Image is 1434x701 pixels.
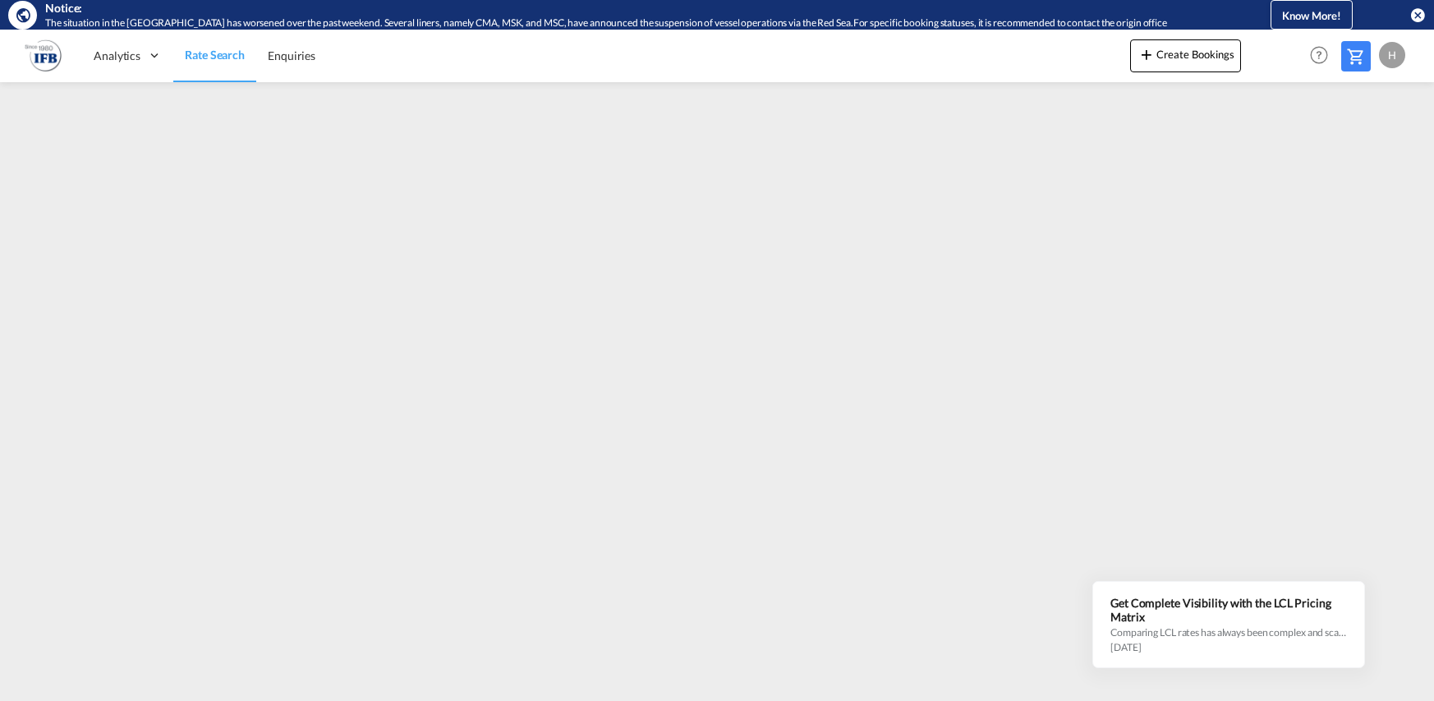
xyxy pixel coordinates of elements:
[1379,42,1405,68] div: H
[1409,7,1426,23] button: icon-close-circle
[1130,39,1241,72] button: icon-plus 400-fgCreate Bookings
[185,48,245,62] span: Rate Search
[173,29,256,82] a: Rate Search
[45,16,1213,30] div: The situation in the Red Sea has worsened over the past weekend. Several liners, namely CMA, MSK,...
[82,29,173,82] div: Analytics
[15,7,31,23] md-icon: icon-earth
[256,29,327,82] a: Enquiries
[1282,9,1341,22] span: Know More!
[25,37,62,74] img: b628ab10256c11eeb52753acbc15d091.png
[268,48,315,62] span: Enquiries
[1305,41,1341,71] div: Help
[94,48,140,64] span: Analytics
[1137,44,1156,64] md-icon: icon-plus 400-fg
[1305,41,1333,69] span: Help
